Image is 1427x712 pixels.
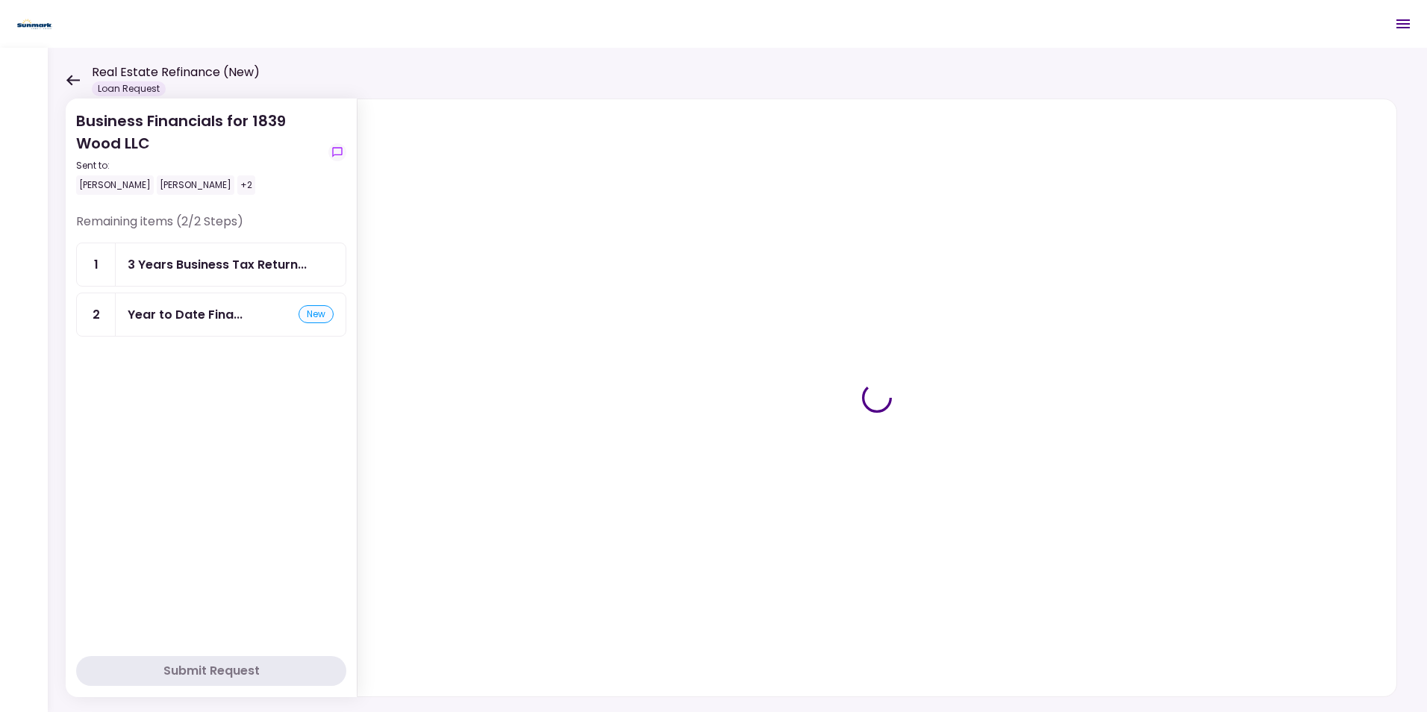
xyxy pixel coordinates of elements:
[92,81,166,96] div: Loan Request
[92,63,260,81] h1: Real Estate Refinance (New)
[77,293,116,336] div: 2
[15,13,54,35] img: Partner icon
[299,305,334,323] div: new
[157,175,234,195] div: [PERSON_NAME]
[328,143,346,161] button: show-messages
[76,243,346,287] a: 13 Years Business Tax Returns
[77,243,116,286] div: 1
[76,213,346,243] div: Remaining items (2/2 Steps)
[76,159,322,172] div: Sent to:
[76,656,346,686] button: Submit Request
[1385,6,1421,42] button: Open menu
[237,175,255,195] div: +2
[76,175,154,195] div: [PERSON_NAME]
[76,293,346,337] a: 2Year to Date Financialsnew
[163,662,260,680] div: Submit Request
[128,255,307,274] div: 3 Years Business Tax Returns
[76,110,322,195] div: Business Financials for 1839 Wood LLC
[128,305,243,324] div: Year to Date Financials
